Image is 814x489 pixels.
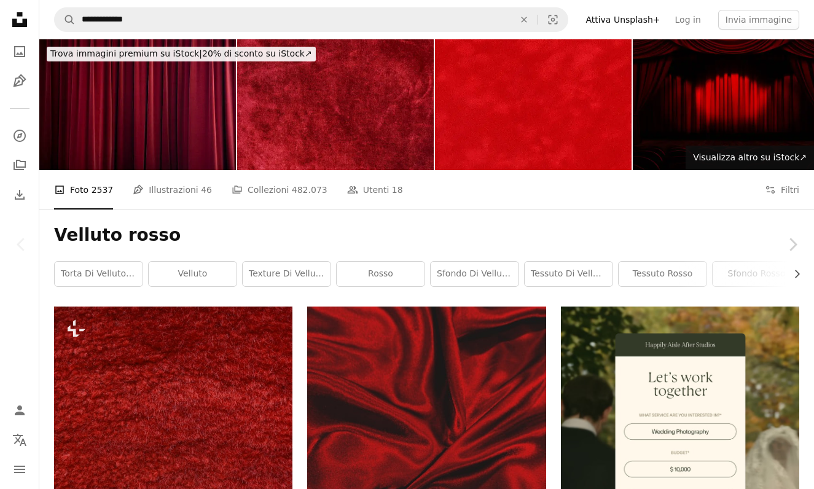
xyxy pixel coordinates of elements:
a: Foto [7,39,32,64]
a: sfondo di velluto rosso [431,262,519,286]
a: texture di velluto rosso [243,262,331,286]
a: Collezioni [7,153,32,178]
a: Esplora [7,123,32,148]
a: tessuto di velluto rosso [525,262,612,286]
span: Visualizza altro su iStock ↗ [693,152,807,162]
a: Cronologia download [7,182,32,207]
button: Cerca su Unsplash [55,8,76,31]
span: 482.073 [292,183,327,197]
a: Torta di velluto rosso [55,262,143,286]
button: Menu [7,457,32,482]
h1: Velluto rosso [54,224,799,246]
span: Trova immagini premium su iStock | [50,49,202,58]
img: velluto texture sfondo colore rosso. Natale festivo crogiolarsi. lusso costoso, tessuto, material... [237,39,434,170]
button: Invia immagine [718,10,799,29]
button: Lingua [7,428,32,452]
button: Ricerca visiva [538,8,568,31]
a: Utenti 18 [347,170,403,209]
a: Accedi / Registrati [7,398,32,423]
a: Log in [668,10,708,29]
span: 20% di sconto su iStock ↗ [50,49,312,58]
img: Sipario di velluto rosso [39,39,236,170]
span: 18 [392,183,403,197]
a: Un primo piano di un tappeto rosso [54,460,292,471]
img: Sfondo di velluto [435,39,632,170]
a: Attiva Unsplash+ [578,10,667,29]
a: tessuto rosso [307,460,546,471]
a: Collezioni 482.073 [232,170,327,209]
a: rosso [337,262,425,286]
a: Avanti [771,186,814,303]
span: 46 [201,183,212,197]
a: velluto [149,262,237,286]
a: Illustrazioni 46 [133,170,212,209]
form: Trova visual in tutto il sito [54,7,568,32]
a: tessuto rosso [619,262,706,286]
a: Trova immagini premium su iStock|20% di sconto su iStock↗ [39,39,323,69]
a: Visualizza altro su iStock↗ [686,146,814,170]
button: Filtri [765,170,799,209]
button: Elimina [511,8,538,31]
a: sfondo rosso [713,262,800,286]
a: Illustrazioni [7,69,32,93]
